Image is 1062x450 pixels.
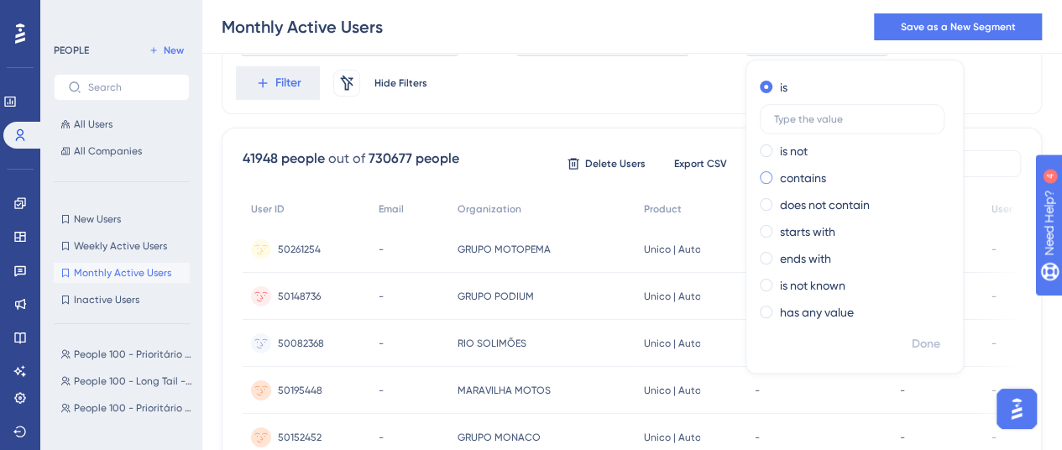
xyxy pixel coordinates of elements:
span: People 100 - Prioritário - [PERSON_NAME] [PERSON_NAME] [74,348,193,361]
label: contains [780,168,826,188]
span: All Companies [74,144,142,158]
iframe: UserGuiding AI Assistant Launcher [991,384,1042,434]
span: - [755,384,760,397]
span: - [991,243,997,256]
span: Inactive Users [74,293,139,306]
span: Done [912,334,940,354]
span: Organization [458,202,521,216]
span: Unico | Auto [643,431,700,444]
span: User ID [251,202,285,216]
span: Hide Filters [374,76,427,90]
button: Weekly Active Users [54,236,190,256]
span: User [991,202,1012,216]
span: All Users [74,118,112,131]
label: is not [780,141,808,161]
div: PEOPLE [54,44,89,57]
span: Unico | Auto [643,384,700,397]
span: Monthly Active Users [74,266,171,280]
span: New Users [74,212,121,226]
button: All Companies [54,141,190,161]
button: People 100 - Prioritário - [PERSON_NAME] [PERSON_NAME] [54,344,200,364]
span: - [991,337,997,350]
label: has any value [780,302,854,322]
div: 4 [117,8,122,22]
span: - [379,290,384,303]
span: - [991,384,997,397]
button: Save as a New Segment [874,13,1042,40]
span: - [379,431,384,444]
span: - [991,431,997,444]
span: - [379,243,384,256]
span: Email [379,202,404,216]
button: New [143,40,190,60]
label: is [780,77,787,97]
span: Save as a New Segment [901,20,1016,34]
span: 50082368 [278,337,324,350]
div: 41948 people [243,149,325,169]
button: Delete Users [564,150,648,177]
button: People 100 - Prioritário - [PERSON_NAME] [54,398,200,418]
div: Monthly Active Users [222,15,383,39]
span: - [900,384,905,397]
label: does not contain [780,195,870,215]
span: Unico | Auto [643,290,700,303]
button: Monthly Active Users [54,263,190,283]
span: RIO SOLIMÕES [458,337,526,350]
button: Export CSV [658,150,742,177]
button: All Users [54,114,190,134]
span: GRUPO PODIUM [458,290,534,303]
span: Filter [275,73,301,93]
span: 50195448 [278,384,322,397]
button: People 100 - Long Tail - [PERSON_NAME] [54,371,200,391]
span: 50261254 [278,243,321,256]
span: Unico | Auto [643,337,700,350]
span: 50148736 [278,290,321,303]
div: out of [328,149,365,169]
span: - [379,337,384,350]
span: Export CSV [674,157,727,170]
button: New Users [54,209,190,229]
span: - [379,384,384,397]
span: People 100 - Long Tail - [PERSON_NAME] [74,374,193,388]
button: Inactive Users [54,290,190,310]
span: Product [643,202,681,216]
span: - [900,431,905,444]
span: - [991,290,997,303]
button: Filter [236,66,320,100]
span: Unico | Auto [643,243,700,256]
input: Type the value [774,113,930,125]
span: New [164,44,184,57]
label: starts with [780,222,835,242]
span: GRUPO MONACO [458,431,541,444]
span: - [755,431,760,444]
label: ends with [780,249,831,269]
span: MARAVILHA MOTOS [458,384,551,397]
span: 50152452 [278,431,322,444]
input: Search [88,81,175,93]
div: 730677 people [369,149,459,169]
span: Need Help? [39,4,105,24]
button: Hide Filters [374,70,427,97]
span: GRUPO MOTOPEMA [458,243,551,256]
button: Done [902,329,950,359]
span: Weekly Active Users [74,239,167,253]
span: People 100 - Prioritário - [PERSON_NAME] [74,401,193,415]
span: Delete Users [585,157,646,170]
label: is not known [780,275,845,296]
